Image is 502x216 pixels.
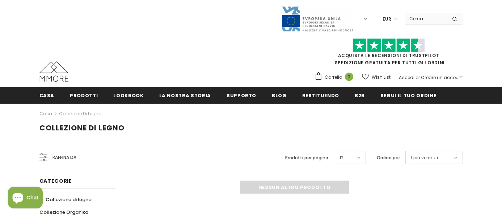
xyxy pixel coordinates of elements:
span: Categorie [39,177,72,185]
span: Carrello [325,74,342,81]
a: Casa [39,109,52,118]
a: supporto [227,87,256,103]
a: Restituendo [302,87,339,103]
a: Segui il tuo ordine [380,87,436,103]
span: Collezione di legno [39,123,125,133]
a: Acquista le recensioni di TrustPilot [338,52,439,59]
a: B2B [355,87,365,103]
img: Javni Razpis [281,6,354,32]
span: 12 [339,154,343,161]
span: Restituendo [302,92,339,99]
span: Casa [39,92,55,99]
img: Fidati di Pilot Stars [353,38,425,52]
span: La nostra storia [159,92,211,99]
input: Search Site [405,13,447,24]
span: Raffina da [52,154,76,161]
a: Prodotti [70,87,98,103]
span: B2B [355,92,365,99]
a: Accedi [399,74,414,81]
span: Wish List [372,74,391,81]
a: Wish List [362,71,391,83]
label: Prodotti per pagina [285,154,328,161]
span: Lookbook [113,92,143,99]
a: Collezione di legno [59,111,101,117]
span: or [415,74,420,81]
a: Blog [272,87,287,103]
span: Prodotti [70,92,98,99]
a: Lookbook [113,87,143,103]
a: Collezione di legno [39,193,92,206]
span: supporto [227,92,256,99]
span: Segui il tuo ordine [380,92,436,99]
span: Collezione Organika [39,209,88,216]
span: EUR [383,16,391,23]
a: Creare un account [421,74,463,81]
img: Casi MMORE [39,61,68,82]
span: 0 [345,73,353,81]
a: Javni Razpis [281,16,354,22]
span: Blog [272,92,287,99]
label: Ordina per [377,154,400,161]
a: La nostra storia [159,87,211,103]
span: I più venduti [411,154,438,161]
a: Carrello 0 [315,72,357,83]
a: Casa [39,87,55,103]
span: SPEDIZIONE GRATUITA PER TUTTI GLI ORDINI [315,42,463,66]
span: Collezione di legno [46,196,92,203]
inbox-online-store-chat: Shopify online store chat [6,187,45,210]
